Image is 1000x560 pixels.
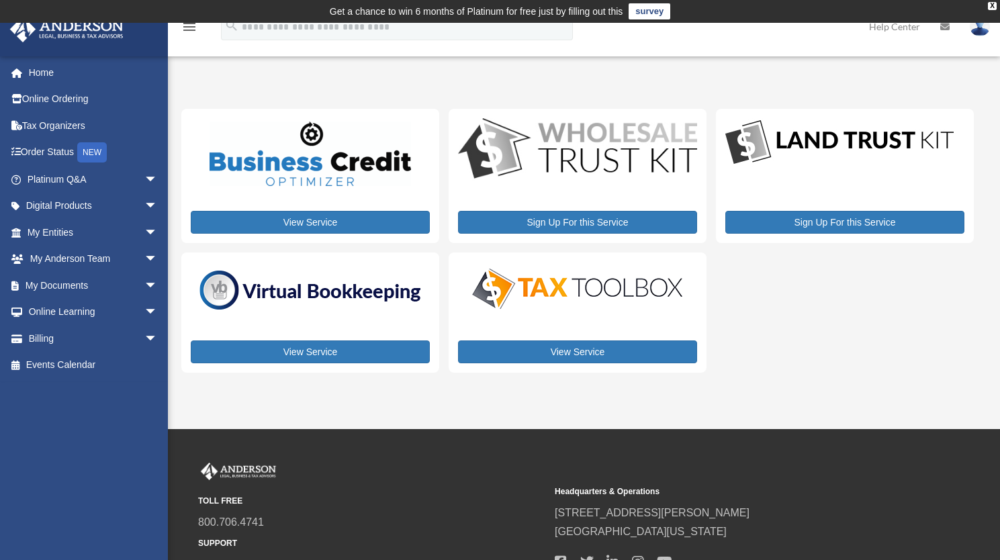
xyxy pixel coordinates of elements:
a: menu [181,24,197,35]
span: arrow_drop_down [144,325,171,353]
i: menu [181,19,197,35]
a: Billingarrow_drop_down [9,325,178,352]
a: Tax Organizers [9,112,178,139]
small: TOLL FREE [198,494,545,508]
a: survey [629,3,670,19]
i: search [224,18,239,33]
div: NEW [77,142,107,162]
a: Order StatusNEW [9,139,178,167]
a: View Service [191,340,430,363]
a: 800.706.4741 [198,516,264,528]
small: SUPPORT [198,536,545,551]
span: arrow_drop_down [144,193,171,220]
a: Digital Productsarrow_drop_down [9,193,171,220]
span: arrow_drop_down [144,246,171,273]
a: Platinum Q&Aarrow_drop_down [9,166,178,193]
a: [STREET_ADDRESS][PERSON_NAME] [555,507,749,518]
a: My Documentsarrow_drop_down [9,272,178,299]
small: Headquarters & Operations [555,485,902,499]
a: My Anderson Teamarrow_drop_down [9,246,178,273]
img: LandTrust_lgo-1.jpg [725,118,954,167]
a: Sign Up For this Service [458,211,697,234]
a: Online Learningarrow_drop_down [9,299,178,326]
a: Events Calendar [9,352,178,379]
img: Anderson Advisors Platinum Portal [6,16,128,42]
a: View Service [458,340,697,363]
a: Home [9,59,178,86]
span: arrow_drop_down [144,299,171,326]
span: arrow_drop_down [144,272,171,299]
a: Online Ordering [9,86,178,113]
img: User Pic [970,17,990,36]
div: Get a chance to win 6 months of Platinum for free just by filling out this [330,3,623,19]
div: close [988,2,997,10]
a: Sign Up For this Service [725,211,964,234]
a: My Entitiesarrow_drop_down [9,219,178,246]
img: WS-Trust-Kit-lgo-1.jpg [458,118,697,181]
span: arrow_drop_down [144,219,171,246]
a: [GEOGRAPHIC_DATA][US_STATE] [555,526,727,537]
span: arrow_drop_down [144,166,171,193]
img: Anderson Advisors Platinum Portal [198,463,279,480]
a: View Service [191,211,430,234]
